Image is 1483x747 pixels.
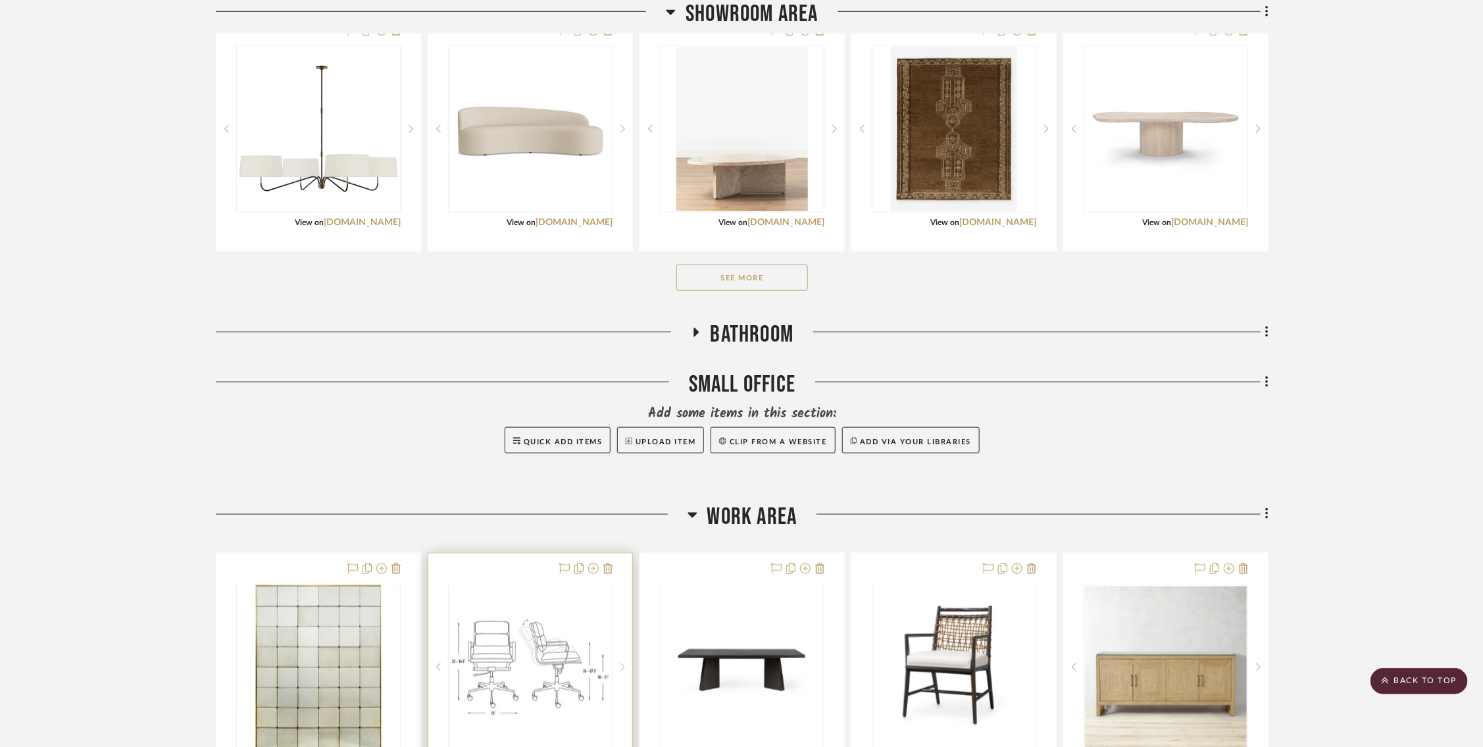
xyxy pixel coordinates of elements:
a: [DOMAIN_NAME] [324,218,401,227]
img: SOHO II Padded Management Chair (Black Frame/Sand) [449,616,611,719]
span: View on [1142,219,1171,226]
a: [DOMAIN_NAME] [536,218,613,227]
img: Cassius Coffee Table [676,47,807,211]
span: Work Area [707,503,797,531]
span: View on [718,219,747,226]
a: [DOMAIN_NAME] [959,218,1036,227]
button: Add via your libraries [842,427,980,453]
button: See More [676,265,808,291]
img: Canto Grande Four Arm Chandelier [238,48,399,210]
span: Quick Add Items [524,438,603,446]
button: Clip from a website [711,427,835,453]
button: Upload Item [617,427,704,453]
span: Bathroom [711,321,794,349]
div: Add some items in this section: [216,405,1269,423]
scroll-to-top-button: BACK TO TOP [1370,668,1468,694]
a: [DOMAIN_NAME] [747,218,824,227]
span: View on [930,219,959,226]
button: Quick Add Items [505,427,611,453]
a: [DOMAIN_NAME] [1171,218,1248,227]
img: Velasquez Hand-Knotted Wool Rug [891,47,1017,211]
img: Cloud Coffee Table, Travertine [1085,84,1247,174]
img: Pratt Arm Chair, Espresso [873,606,1035,728]
img: Sofia left Sofa [449,87,611,171]
span: View on [507,219,536,226]
span: View on [295,219,324,226]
